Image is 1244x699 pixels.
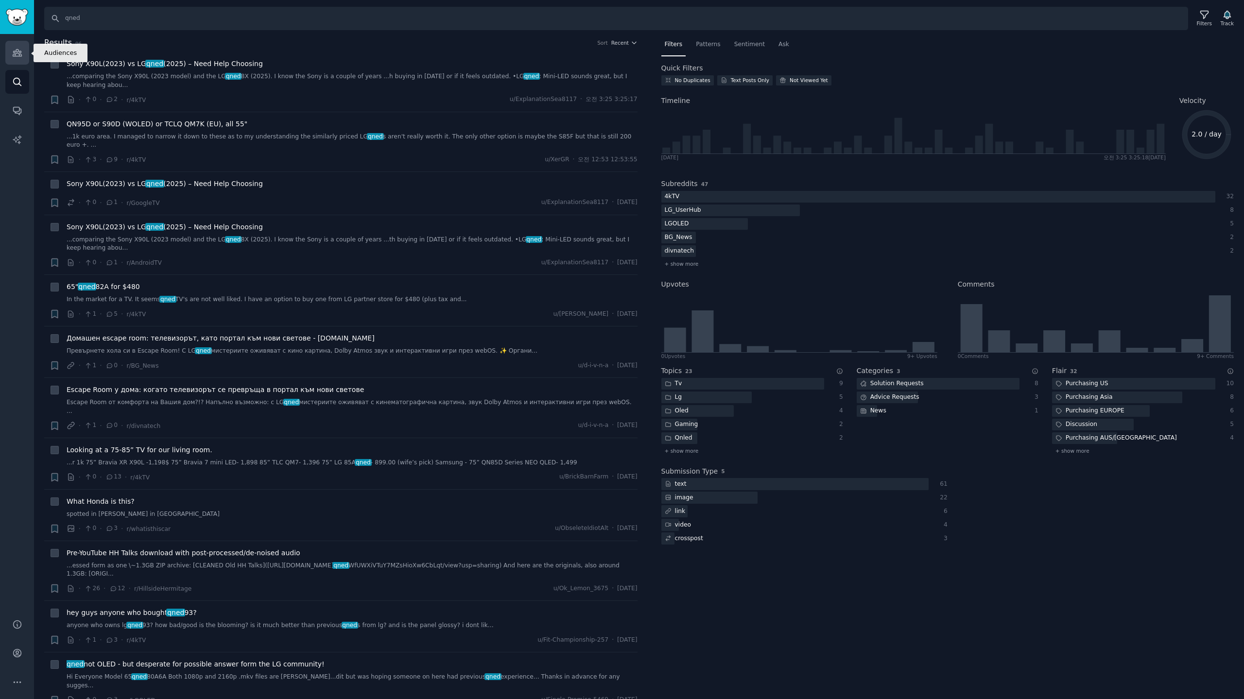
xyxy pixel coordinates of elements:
[79,421,81,431] span: ·
[696,40,720,49] span: Patterns
[834,420,843,429] div: 2
[731,77,769,84] div: Text Posts Only
[661,505,689,517] div: link
[661,205,705,217] div: LG_UserHub
[84,636,96,645] span: 1
[1052,419,1101,431] div: Discussion
[734,40,765,49] span: Sentiment
[523,73,540,80] span: qned
[84,584,100,593] span: 26
[661,532,707,545] div: crosspost
[126,526,171,532] span: r/whatisthiscar
[617,584,637,593] span: [DATE]
[79,583,81,594] span: ·
[79,635,81,645] span: ·
[84,361,96,370] span: 1
[617,421,637,430] span: [DATE]
[126,259,161,266] span: r/AndroidTV
[1052,392,1116,404] div: Purchasing Asia
[195,347,211,354] span: qned
[121,309,123,319] span: ·
[617,310,637,319] span: [DATE]
[67,119,247,129] a: QN95D or S90D (WOLED) or TCLQ QM7K (EU), all 55"
[126,637,146,644] span: r/4kTV
[857,405,890,417] div: News
[1197,353,1234,359] div: 9+ Comments
[1217,8,1237,29] button: Track
[1070,368,1077,374] span: 32
[661,392,686,404] div: Lg
[612,310,614,319] span: ·
[612,258,614,267] span: ·
[1226,393,1234,402] div: 8
[857,378,927,390] div: Solution Requests
[1197,20,1212,27] div: Filters
[126,622,143,629] span: qned
[617,524,637,533] span: [DATE]
[834,434,843,443] div: 2
[939,534,948,543] div: 3
[100,524,102,534] span: ·
[617,361,637,370] span: [DATE]
[526,236,542,243] span: qned
[1226,233,1234,242] div: 2
[355,459,371,466] span: qned
[1226,379,1234,388] div: 10
[545,155,569,164] span: u/XerGR
[67,445,212,455] a: Looking at a 75-85” TV for our living room.
[67,282,140,292] a: 65"qned82A for $480
[79,95,81,105] span: ·
[100,635,102,645] span: ·
[553,310,609,319] span: u/[PERSON_NAME]
[778,40,789,49] span: Ask
[84,155,96,164] span: 3
[84,310,96,319] span: 1
[105,473,121,481] span: 13
[665,40,683,49] span: Filters
[661,405,692,417] div: Oled
[121,360,123,371] span: ·
[225,236,242,243] span: qned
[790,77,828,84] div: Not Viewed Yet
[126,423,160,429] span: r/divnatech
[145,60,164,68] span: qned
[67,562,638,579] a: ...essed form as one \~1.3GB ZIP archive: [CLEANED Old HH Talks]([URL][DOMAIN_NAME]qnedWfUWXiVTuY...
[84,198,96,207] span: 0
[661,419,702,431] div: Gaming
[79,309,81,319] span: ·
[100,198,102,208] span: ·
[578,421,609,430] span: u/d-i-v-n-a
[225,73,242,80] span: qned
[939,507,948,516] div: 6
[78,283,97,290] span: qned
[1226,420,1234,429] div: 5
[134,585,191,592] span: r/HillsideHermitage
[67,347,638,356] a: Превърнете хола си в Escape Room! С LGqnedмистериите оживяват с кино картина, Dolby Atmos звук и ...
[67,385,364,395] span: Escape Room у дома: когато телевизорът се превръща в портал към нови светове
[84,421,96,430] span: 1
[67,295,638,304] a: In the market for a TV. It seemsqnedTV's are not well liked. I have an option to buy one from LG ...
[611,39,629,46] span: Recent
[121,198,123,208] span: ·
[958,353,989,359] div: 0 Comment s
[510,95,577,104] span: u/ExplanationSea8117
[125,472,127,482] span: ·
[100,360,102,371] span: ·
[100,472,102,482] span: ·
[612,361,614,370] span: ·
[67,496,135,507] a: What Honda is this?
[661,96,691,106] span: Timeline
[79,154,81,165] span: ·
[131,673,148,680] span: qned
[67,133,638,150] a: ...1k euro area. I managed to narrow it down to these as to my understanding the similarly priced...
[67,510,638,519] a: spotted in [PERSON_NAME] in [GEOGRAPHIC_DATA]
[79,472,81,482] span: ·
[537,636,608,645] span: u/Fit-Championship-257
[105,95,118,104] span: 2
[105,361,118,370] span: 0
[129,583,131,594] span: ·
[126,200,159,206] span: r/GoogleTV
[611,39,638,46] button: Recent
